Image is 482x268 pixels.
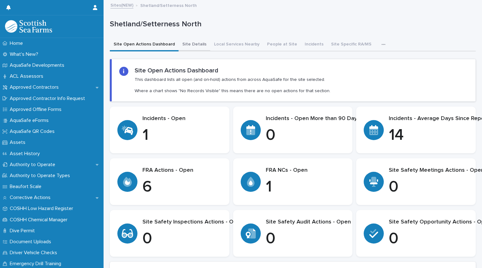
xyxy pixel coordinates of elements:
p: Incidents - Open More than 90 Days [266,115,360,122]
p: Beaufort Scale [7,184,46,190]
p: Corrective Actions [7,195,56,201]
p: Driver Vehicle Checks [7,250,62,256]
img: bPIBxiqnSb2ggTQWdOVV [5,20,52,33]
p: 6 [142,178,222,197]
p: Site Safety Audit Actions - Open [266,219,351,226]
p: Site Safety Inspections Actions - Open [142,219,244,226]
button: Site Details [179,38,210,51]
p: FRA Actions - Open [142,167,222,174]
p: 0 [266,229,351,248]
button: Local Services Nearby [210,38,263,51]
p: Dive Permit [7,228,40,234]
p: 1 [266,178,345,197]
p: Approved Contractor Info Request [7,96,90,102]
p: Shetland/Setterness North [140,2,197,8]
p: 0 [142,229,244,248]
p: AquaSafe Developments [7,62,69,68]
p: Emergency Drill Training [7,261,66,267]
p: COSHH Chemical Manager [7,217,72,223]
a: Sites(NEW) [110,1,133,8]
p: 1 [142,126,222,145]
p: Incidents - Open [142,115,222,122]
button: People at Site [263,38,301,51]
button: Site Specific RA/MS [327,38,375,51]
p: Authority to Operate Types [7,173,75,179]
p: Approved Contractors [7,84,64,90]
p: FRA NCs - Open [266,167,345,174]
p: Asset History [7,151,45,157]
p: 0 [266,126,360,145]
p: AquaSafe eForms [7,118,54,123]
p: AquaSafe QR Codes [7,129,60,134]
p: Approved Offline Forms [7,107,67,113]
p: Document Uploads [7,239,56,245]
p: ACL Assessors [7,73,48,79]
p: COSHH Low Hazard Register [7,206,78,212]
h2: Site Open Actions Dashboard [135,67,218,74]
p: Authority to Operate [7,162,60,168]
button: Incidents [301,38,327,51]
p: This dashboard lists all open (and on-hold) actions from across AquaSafe for the site selected. W... [135,77,330,94]
button: Site Open Actions Dashboard [110,38,179,51]
p: Assets [7,139,30,145]
p: What's New? [7,51,43,57]
p: Home [7,40,28,46]
p: Shetland/Setterness North [110,20,473,29]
